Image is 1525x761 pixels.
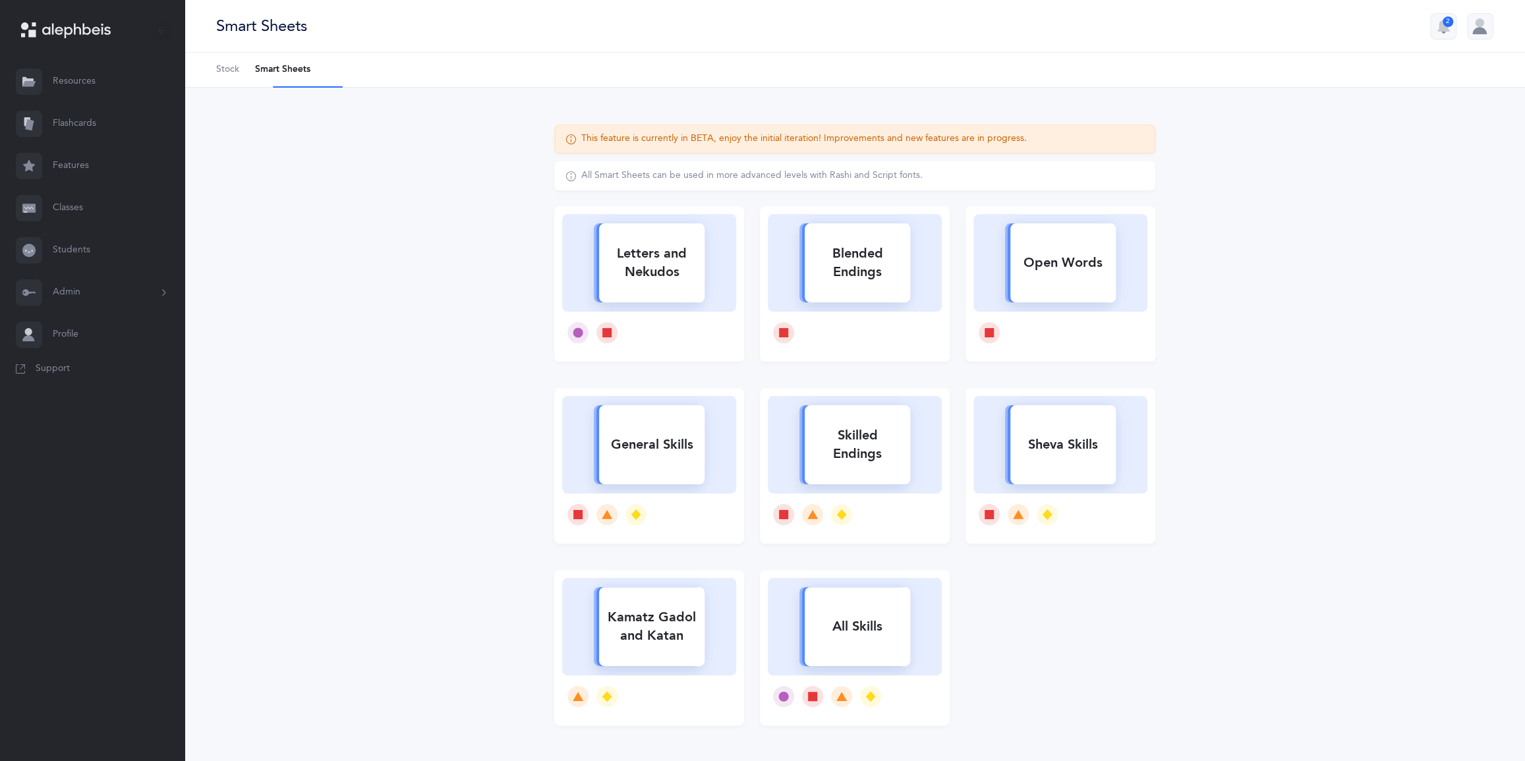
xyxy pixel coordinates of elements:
span: Stock [216,63,239,76]
button: 2 [1430,13,1456,40]
div: All Smart Sheets can be used in more advanced levels with Rashi and Script fonts. [581,169,923,183]
div: General Skills [599,428,705,462]
div: Sheva Skills [1010,428,1116,462]
div: Open Words [1010,246,1116,280]
div: Kamatz Gadol and Katan [599,600,705,653]
div: Smart Sheets [216,15,307,37]
div: This feature is currently in BETA, enjoy the initial iteration! Improvements and new features are... [581,132,1027,146]
div: Blended Endings [805,237,910,289]
div: Skilled Endings [805,418,910,471]
div: All Skills [805,609,910,644]
span: Support [36,362,70,376]
div: 2 [1443,16,1453,27]
div: Letters and Nekudos [599,237,705,289]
